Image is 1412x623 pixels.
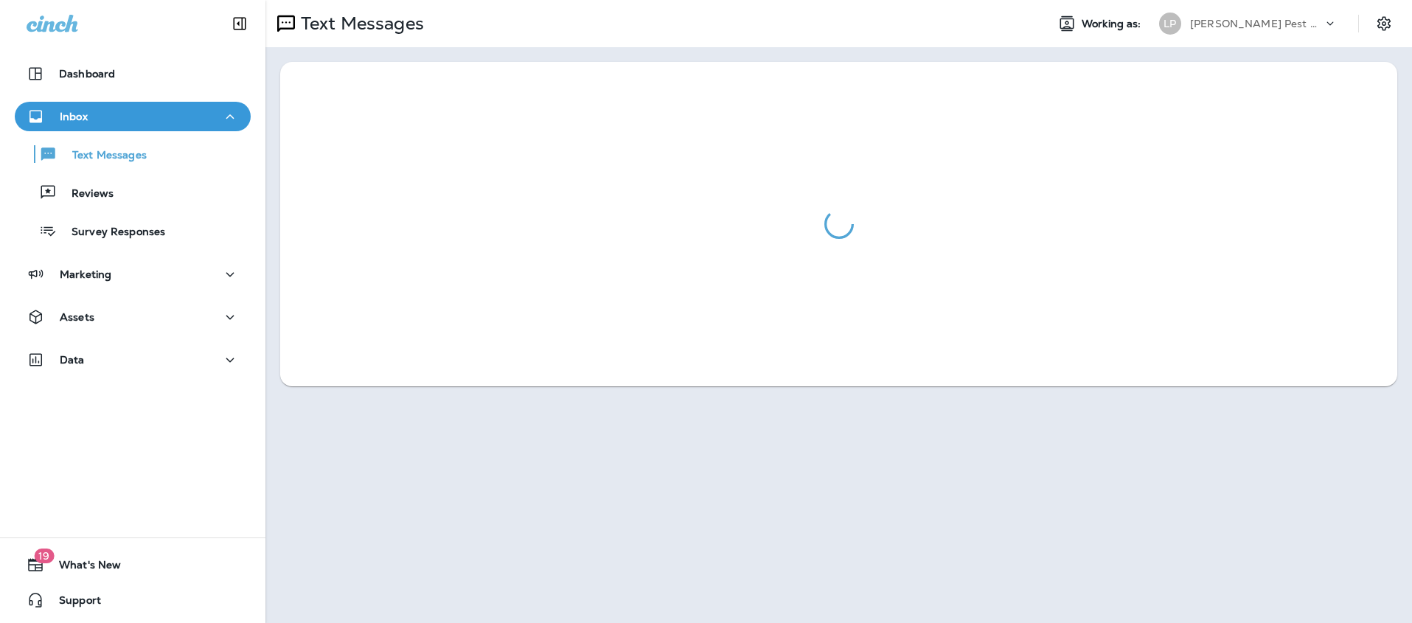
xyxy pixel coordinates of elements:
button: Inbox [15,102,251,131]
p: Assets [60,311,94,323]
p: Text Messages [295,13,424,35]
p: Marketing [60,268,111,280]
button: Assets [15,302,251,332]
button: Settings [1371,10,1397,37]
button: Text Messages [15,139,251,170]
button: Collapse Sidebar [219,9,260,38]
div: LP [1159,13,1181,35]
span: Working as: [1082,18,1144,30]
p: Text Messages [58,149,147,163]
span: Support [44,594,101,612]
button: Support [15,585,251,615]
span: 19 [34,549,54,563]
button: Reviews [15,177,251,208]
button: Data [15,345,251,375]
button: Marketing [15,260,251,289]
p: [PERSON_NAME] Pest Control [1190,18,1323,29]
button: Survey Responses [15,215,251,246]
p: Inbox [60,111,88,122]
span: What's New [44,559,121,577]
p: Survey Responses [57,226,165,240]
p: Data [60,354,85,366]
button: Dashboard [15,59,251,88]
p: Reviews [57,187,114,201]
p: Dashboard [59,68,115,80]
button: 19What's New [15,550,251,580]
